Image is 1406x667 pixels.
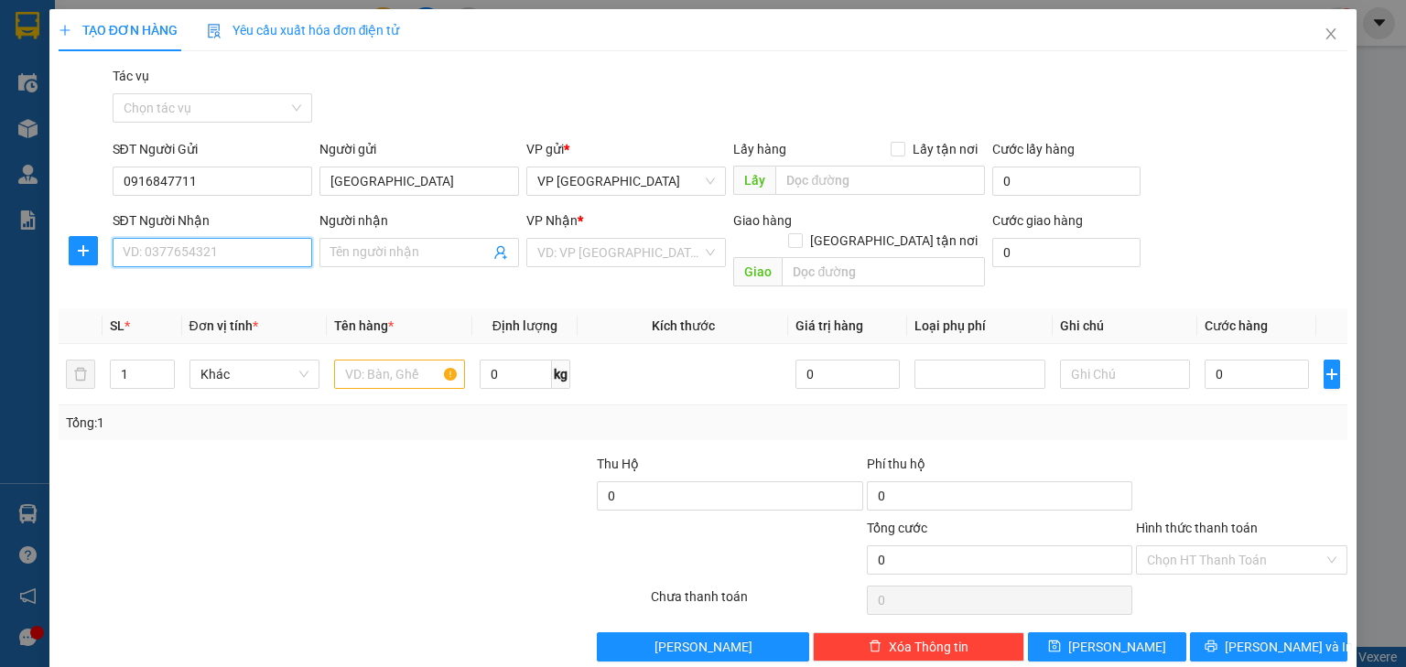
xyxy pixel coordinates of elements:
[492,318,557,333] span: Định lượng
[100,61,258,94] span: 42 [PERSON_NAME] - Vinh - [GEOGRAPHIC_DATA]
[992,213,1083,228] label: Cước giao hàng
[992,238,1141,267] input: Cước giao hàng
[907,308,1053,344] th: Loại phụ phí
[1325,367,1339,382] span: plus
[1205,318,1268,333] span: Cước hàng
[1190,632,1348,662] button: printer[PERSON_NAME] và In
[813,632,1024,662] button: deleteXóa Thông tin
[782,257,985,286] input: Dọc đường
[113,139,312,159] div: SĐT Người Gửi
[733,257,782,286] span: Giao
[87,18,271,58] strong: HÃNG XE HẢI HOÀNG GIA
[493,245,508,260] span: user-add
[1324,360,1340,389] button: plus
[905,139,985,159] span: Lấy tận nơi
[733,166,775,195] span: Lấy
[889,637,968,657] span: Xóa Thông tin
[733,142,786,156] span: Lấy hàng
[654,637,752,657] span: [PERSON_NAME]
[59,24,71,37] span: plus
[1136,521,1258,535] label: Hình thức thanh toán
[867,521,927,535] span: Tổng cước
[319,139,519,159] div: Người gửi
[992,167,1141,196] input: Cước lấy hàng
[1305,9,1357,60] button: Close
[795,318,863,333] span: Giá trị hàng
[110,318,124,333] span: SL
[795,360,900,389] input: 0
[113,69,149,83] label: Tác vụ
[334,360,465,389] input: VD: Bàn, Ghế
[733,213,792,228] span: Giao hàng
[66,413,544,433] div: Tổng: 1
[66,360,95,389] button: delete
[334,318,394,333] span: Tên hàng
[1068,637,1166,657] span: [PERSON_NAME]
[319,210,519,231] div: Người nhận
[1225,637,1353,657] span: [PERSON_NAME] và In
[867,454,1132,481] div: Phí thu hộ
[526,139,726,159] div: VP gửi
[113,210,312,231] div: SĐT Người Nhận
[597,457,639,471] span: Thu Hộ
[69,236,98,265] button: plus
[10,41,81,132] img: logo
[869,640,881,654] span: delete
[1060,360,1191,389] input: Ghi Chú
[200,360,309,388] span: Khác
[207,23,400,38] span: Yêu cầu xuất hóa đơn điện tử
[537,167,715,195] span: VP Đà Nẵng
[526,213,578,228] span: VP Nhận
[189,318,258,333] span: Đơn vị tính
[649,586,864,619] div: Chưa thanh toán
[1048,640,1061,654] span: save
[1205,640,1217,654] span: printer
[95,122,263,150] strong: Hotline : [PHONE_NUMBER] - [PHONE_NUMBER]
[775,166,985,195] input: Dọc đường
[1053,308,1198,344] th: Ghi chú
[70,243,97,258] span: plus
[652,318,715,333] span: Kích thước
[803,231,985,251] span: [GEOGRAPHIC_DATA] tận nơi
[105,99,254,118] strong: PHIẾU GỬI HÀNG
[1324,27,1338,41] span: close
[597,632,808,662] button: [PERSON_NAME]
[59,23,178,38] span: TẠO ĐƠN HÀNG
[552,360,570,389] span: kg
[992,142,1075,156] label: Cước lấy hàng
[207,24,222,38] img: icon
[1028,632,1186,662] button: save[PERSON_NAME]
